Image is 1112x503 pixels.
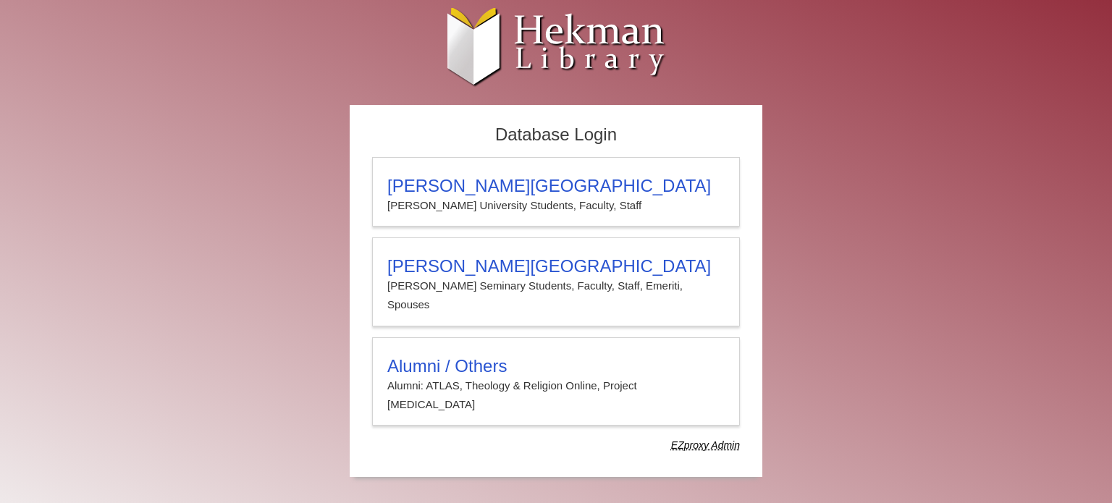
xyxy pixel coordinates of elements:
p: [PERSON_NAME] University Students, Faculty, Staff [387,196,725,215]
p: [PERSON_NAME] Seminary Students, Faculty, Staff, Emeriti, Spouses [387,276,725,315]
h3: [PERSON_NAME][GEOGRAPHIC_DATA] [387,176,725,196]
a: [PERSON_NAME][GEOGRAPHIC_DATA][PERSON_NAME] University Students, Faculty, Staff [372,157,740,227]
a: [PERSON_NAME][GEOGRAPHIC_DATA][PERSON_NAME] Seminary Students, Faculty, Staff, Emeriti, Spouses [372,237,740,326]
dfn: Use Alumni login [671,439,740,451]
h3: Alumni / Others [387,356,725,376]
p: Alumni: ATLAS, Theology & Religion Online, Project [MEDICAL_DATA] [387,376,725,415]
h2: Database Login [365,120,747,150]
summary: Alumni / OthersAlumni: ATLAS, Theology & Religion Online, Project [MEDICAL_DATA] [387,356,725,415]
h3: [PERSON_NAME][GEOGRAPHIC_DATA] [387,256,725,276]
